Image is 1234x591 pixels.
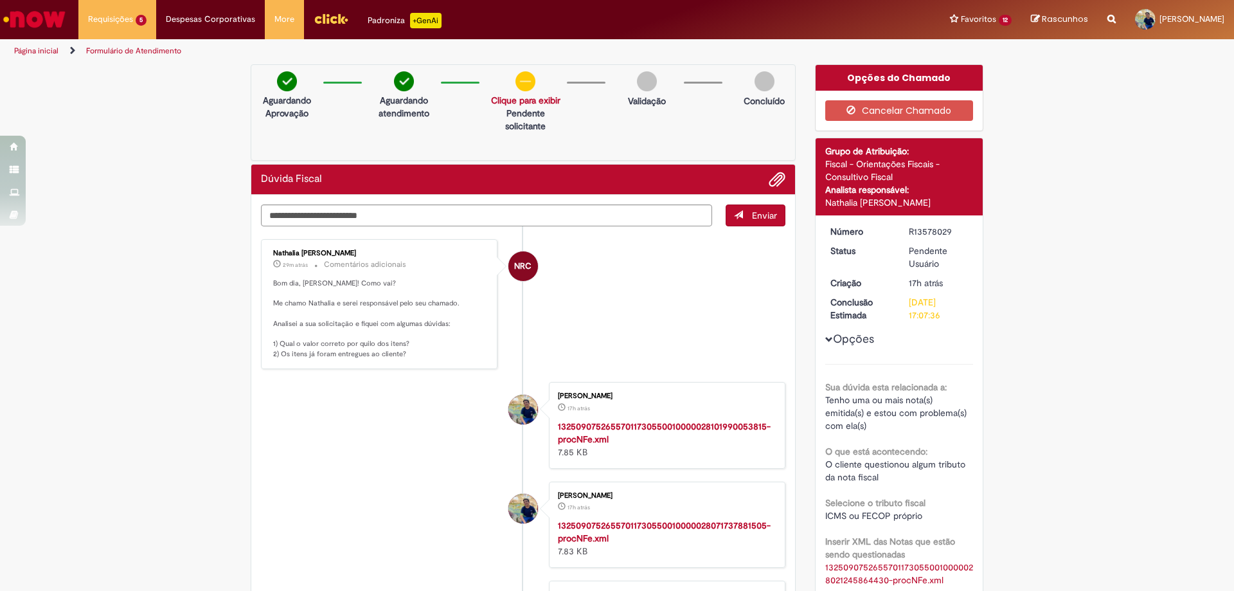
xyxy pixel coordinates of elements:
[373,94,434,120] p: Aguardando atendimento
[825,394,969,432] span: Tenho uma ou mais nota(s) emitida(s) e estou com problema(s) com ela(s)
[637,71,657,91] img: img-circle-grey.png
[821,296,900,322] dt: Conclusão Estimada
[491,107,560,132] p: Pendente solicitante
[166,13,255,26] span: Despesas Corporativas
[256,94,317,120] p: Aguardando Aprovação
[1,6,67,32] img: ServiceNow
[88,13,133,26] span: Requisições
[1042,13,1088,25] span: Rascunhos
[491,95,560,106] a: Clique para exibir
[394,71,414,91] img: check-circle-green.png
[14,46,58,56] a: Página inicial
[368,13,442,28] div: Padroniza
[825,497,925,509] b: Selecione o tributo fiscal
[755,71,774,91] img: img-circle-grey.png
[909,277,943,289] span: 17h atrás
[816,65,983,91] div: Opções do Chamado
[909,225,969,238] div: R13578029
[86,46,181,56] a: Formulário de Atendimento
[825,510,922,522] span: ICMS ou FECOP próprio
[961,13,996,26] span: Favoritos
[314,9,348,28] img: click_logo_yellow_360x200.png
[769,171,785,188] button: Adicionar anexos
[283,261,308,269] span: 29m atrás
[825,196,974,209] div: Nathalia [PERSON_NAME]
[261,174,322,185] h2: Dúvida Fiscal Histórico de tíquete
[515,71,535,91] img: circle-minus.png
[558,421,771,445] a: 13250907526557011730550010000028101990053815-procNFe.xml
[274,13,294,26] span: More
[558,420,772,459] div: 7.85 KB
[909,244,969,270] div: Pendente Usuário
[508,251,538,281] div: Nathalia Roberta Cerri De Sant Anna
[1159,14,1224,24] span: [PERSON_NAME]
[825,100,974,121] button: Cancelar Chamado
[136,15,147,26] span: 5
[568,405,590,412] span: 17h atrás
[825,381,947,393] b: Sua dúvida esta relacionada a:
[909,296,969,322] div: [DATE] 17:07:36
[277,71,297,91] img: check-circle-green.png
[410,13,442,28] p: +GenAi
[825,158,974,183] div: Fiscal - Orientações Fiscais - Consultivo Fiscal
[568,405,590,412] time: 29/09/2025 15:59:54
[821,244,900,257] dt: Status
[514,251,532,282] span: NRC
[909,277,969,289] div: 29/09/2025 16:07:33
[261,205,712,226] textarea: Digite sua mensagem aqui...
[628,95,666,107] p: Validação
[558,392,772,400] div: [PERSON_NAME]
[273,250,487,257] div: Nathalia [PERSON_NAME]
[825,145,974,158] div: Grupo de Atribuição:
[825,183,974,196] div: Analista responsável:
[825,561,973,586] a: Download de 13250907526557011730550010000028021245864430-procNFe.xml
[324,259,406,270] small: Comentários adicionais
[568,504,590,511] time: 29/09/2025 15:58:33
[283,261,308,269] time: 30/09/2025 08:28:12
[558,520,771,544] a: 13250907526557011730550010000028071737881505-procNFe.xml
[825,536,955,560] b: Inserir XML das Notas que estão sendo questionadas
[821,277,900,289] dt: Criação
[825,459,968,483] span: O cliente questionou algum tributo da nota fiscal
[508,494,538,523] div: Yuri Simoes Gomes
[273,278,487,359] p: Bom dia, [PERSON_NAME]! Como vai? Me chamo Nathalia e serei responsável pelo seu chamado. Analise...
[999,15,1012,26] span: 12
[726,205,785,226] button: Enviar
[909,277,943,289] time: 29/09/2025 16:07:33
[568,504,590,511] span: 17h atrás
[558,492,772,500] div: [PERSON_NAME]
[1031,14,1088,26] a: Rascunhos
[752,210,777,221] span: Enviar
[744,95,785,107] p: Concluído
[825,446,927,457] b: O que está acontecendo:
[558,519,772,558] div: 7.83 KB
[508,395,538,424] div: Yuri Simoes Gomes
[821,225,900,238] dt: Número
[10,39,813,63] ul: Trilhas de página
